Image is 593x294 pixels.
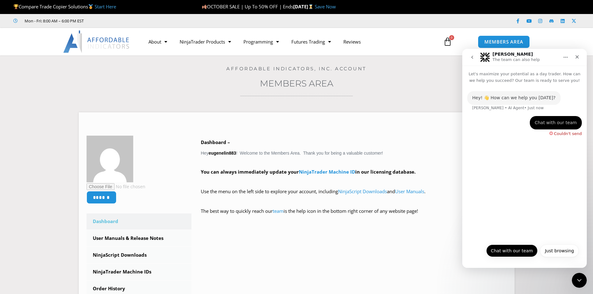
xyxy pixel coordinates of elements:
img: 🏆 [14,4,18,9]
a: About [142,35,173,49]
a: team [273,208,284,214]
a: NinjaTrader Machine IDs [87,264,192,280]
a: Programming [237,35,285,49]
p: The best way to quickly reach our is the help icon in the bottom right corner of any website page! [201,207,507,224]
img: 🥇 [88,4,93,9]
span: Compare Trade Copier Solutions [13,3,116,10]
a: Affordable Indicators, Inc. Account [226,66,367,72]
b: Dashboard – [201,139,230,145]
div: Hey ! Welcome to the Members Area. Thank you for being a valuable customer! [201,138,507,224]
span: Mon - Fri: 8:00 AM – 6:00 PM EST [23,17,84,25]
iframe: Intercom live chat [462,49,587,268]
a: Start Here [95,3,116,10]
span: OCTOBER SALE | Up To 50% OFF | Ends [202,3,293,10]
strong: [DATE] [293,3,315,10]
a: 0 [434,33,461,51]
img: 🍂 [202,4,207,9]
a: Dashboard [87,213,192,230]
a: NinjaScript Downloads [338,188,387,194]
a: MEMBERS AREA [478,35,530,48]
img: ⌛ [308,4,313,9]
strong: You can always immediately update your in our licensing database. [201,169,416,175]
a: Reviews [337,35,367,49]
a: User Manuals [395,188,424,194]
span: MEMBERS AREA [484,40,523,44]
a: Save Now [315,3,336,10]
img: LogoAI | Affordable Indicators – NinjaTrader [63,30,130,53]
strong: eugenelin883 [209,151,236,156]
a: User Manuals & Release Notes [87,230,192,246]
a: NinjaTrader Products [173,35,237,49]
span: 0 [449,35,454,40]
nav: Menu [142,35,436,49]
a: NinjaScript Downloads [87,247,192,263]
iframe: Customer reviews powered by Trustpilot [92,18,186,24]
a: Members Area [260,78,333,89]
a: NinjaTrader Machine ID [299,169,355,175]
iframe: Intercom live chat [572,273,587,288]
img: ce5c3564b8d766905631c1cffdfddf4fd84634b52f3d98752d85c5da480e954d [87,136,133,182]
p: Use the menu on the left side to explore your account, including and . [201,187,507,205]
a: Futures Trading [285,35,337,49]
